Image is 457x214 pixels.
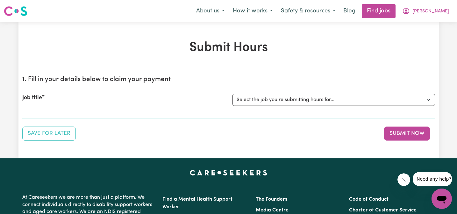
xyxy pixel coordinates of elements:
[22,40,435,55] h1: Submit Hours
[162,197,232,210] a: Find a Mental Health Support Worker
[4,5,27,17] img: Careseekers logo
[413,172,452,186] iframe: Message from company
[229,4,277,18] button: How it works
[4,4,27,18] a: Careseekers logo
[190,170,267,175] a: Careseekers home page
[192,4,229,18] button: About us
[22,76,435,84] h2: 1. Fill in your details below to claim your payment
[256,197,287,202] a: The Founders
[432,189,452,209] iframe: Button to launch messaging window
[412,8,449,15] span: [PERSON_NAME]
[256,208,289,213] a: Media Centre
[339,4,359,18] a: Blog
[362,4,396,18] a: Find jobs
[22,94,42,102] label: Job title
[349,208,417,213] a: Charter of Customer Service
[397,173,410,186] iframe: Close message
[349,197,389,202] a: Code of Conduct
[277,4,339,18] button: Safety & resources
[398,4,453,18] button: My Account
[384,127,430,141] button: Submit your job report
[22,127,76,141] button: Save your job report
